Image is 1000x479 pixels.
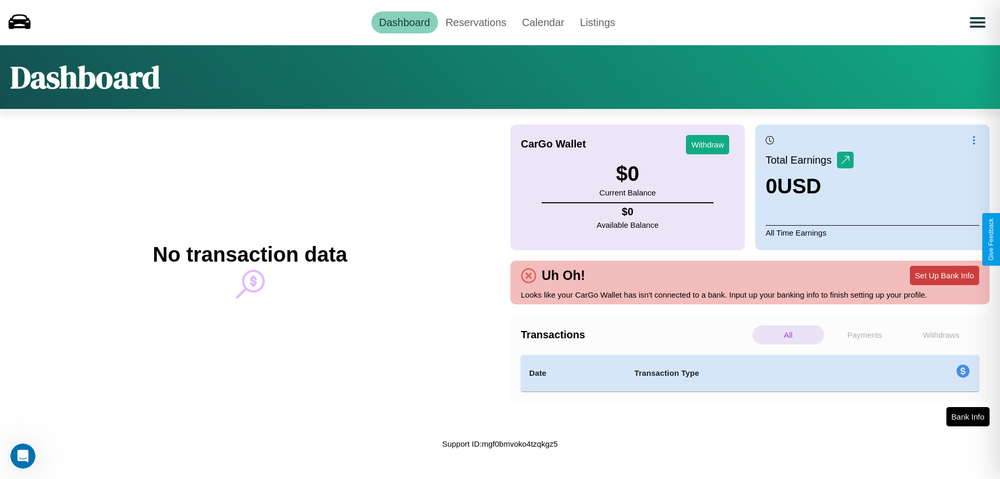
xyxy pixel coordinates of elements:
[766,151,837,169] p: Total Earnings
[438,11,515,33] a: Reservations
[766,225,979,240] p: All Time Earnings
[634,367,871,379] h4: Transaction Type
[10,444,35,469] iframe: Intercom live chat
[521,355,979,391] table: simple table
[766,175,854,198] h3: 0 USD
[442,437,558,451] p: Support ID: mgf0bmvoko4tzqkgz5
[521,329,750,341] h4: Transactions
[153,243,347,266] h2: No transaction data
[521,288,979,302] p: Looks like your CarGo Wallet has isn't connected to a bank. Input up your banking info to finish ...
[371,11,438,33] a: Dashboard
[10,56,160,99] h1: Dashboard
[905,325,977,345] p: Withdraws
[514,11,572,33] a: Calendar
[521,138,586,150] h4: CarGo Wallet
[599,162,656,186] h3: $ 0
[988,218,995,261] div: Give Feedback
[946,407,990,426] button: Bank Info
[963,8,992,37] button: Open menu
[829,325,901,345] p: Payments
[597,218,659,232] p: Available Balance
[536,268,590,283] h4: Uh Oh!
[599,186,656,200] p: Current Balance
[529,367,618,379] h4: Date
[686,135,729,154] button: Withdraw
[910,266,979,285] button: Set Up Bank Info
[572,11,623,33] a: Listings
[753,325,824,345] p: All
[597,206,659,218] h4: $ 0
